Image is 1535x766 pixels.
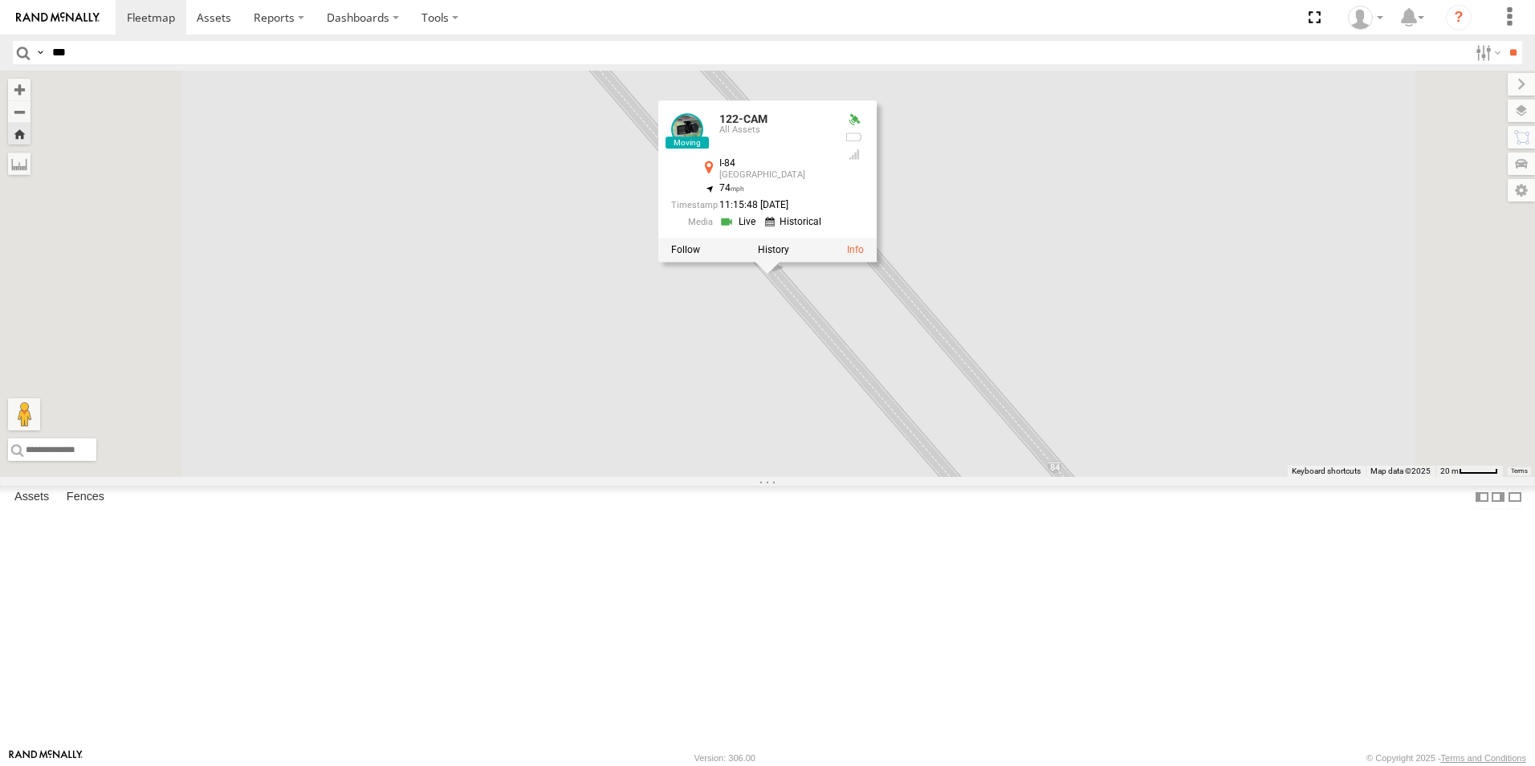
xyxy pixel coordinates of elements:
[1292,466,1361,477] button: Keyboard shortcuts
[719,215,760,230] a: View Live Media Streams
[1366,753,1526,763] div: © Copyright 2025 -
[719,171,832,181] div: [GEOGRAPHIC_DATA]
[845,114,864,127] div: Valid GPS Fix
[1507,486,1523,509] label: Hide Summary Table
[8,123,31,145] button: Zoom Home
[1508,179,1535,202] label: Map Settings
[8,398,40,430] button: Drag Pegman onto the map to open Street View
[671,201,832,211] div: Date/time of location update
[719,126,832,136] div: All Assets
[8,153,31,175] label: Measure
[1440,467,1459,475] span: 20 m
[6,486,57,508] label: Assets
[719,183,745,194] span: 74
[1469,41,1504,64] label: Search Filter Options
[758,244,789,255] label: View Asset History
[1441,753,1526,763] a: Terms and Conditions
[847,244,864,255] a: View Asset Details
[1370,467,1431,475] span: Map data ©2025
[9,750,83,766] a: Visit our Website
[719,159,832,169] div: I-84
[719,113,767,126] a: 122-CAM
[1490,486,1506,509] label: Dock Summary Table to the Right
[1342,6,1389,30] div: Keith Washburn
[671,114,703,146] a: View Asset Details
[16,12,100,23] img: rand-logo.svg
[1446,5,1472,31] i: ?
[34,41,47,64] label: Search Query
[845,149,864,161] div: Last Event GSM Signal Strength
[8,79,31,100] button: Zoom in
[845,131,864,144] div: No battery health information received from this device.
[1511,468,1528,475] a: Terms (opens in new tab)
[765,215,826,230] a: View Historical Media Streams
[8,100,31,123] button: Zoom out
[694,753,755,763] div: Version: 306.00
[671,244,700,255] label: Realtime tracking of Asset
[1435,466,1503,477] button: Map Scale: 20 m per 45 pixels
[1474,486,1490,509] label: Dock Summary Table to the Left
[59,486,112,508] label: Fences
